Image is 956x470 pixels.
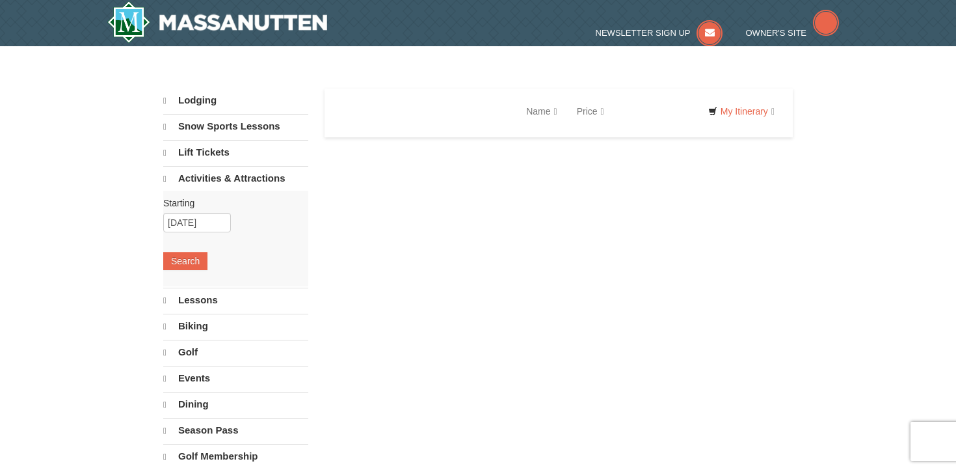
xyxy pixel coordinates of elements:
a: Lessons [163,288,308,312]
a: Biking [163,314,308,339]
a: Events [163,366,308,391]
a: Snow Sports Lessons [163,114,308,139]
a: Dining [163,392,308,417]
button: Search [163,252,207,270]
img: Massanutten Resort Logo [107,1,327,43]
a: Price [567,98,614,124]
span: Owner's Site [746,28,807,38]
label: Starting [163,197,299,210]
a: Activities & Attractions [163,166,308,191]
a: Newsletter Sign Up [596,28,723,38]
a: Name [516,98,566,124]
a: Golf [163,340,308,365]
a: Massanutten Resort [107,1,327,43]
a: Owner's Site [746,28,840,38]
a: Season Pass [163,418,308,443]
a: Golf Membership [163,444,308,469]
span: Newsletter Sign Up [596,28,691,38]
a: Lodging [163,89,308,113]
a: My Itinerary [700,102,783,121]
a: Lift Tickets [163,140,308,165]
